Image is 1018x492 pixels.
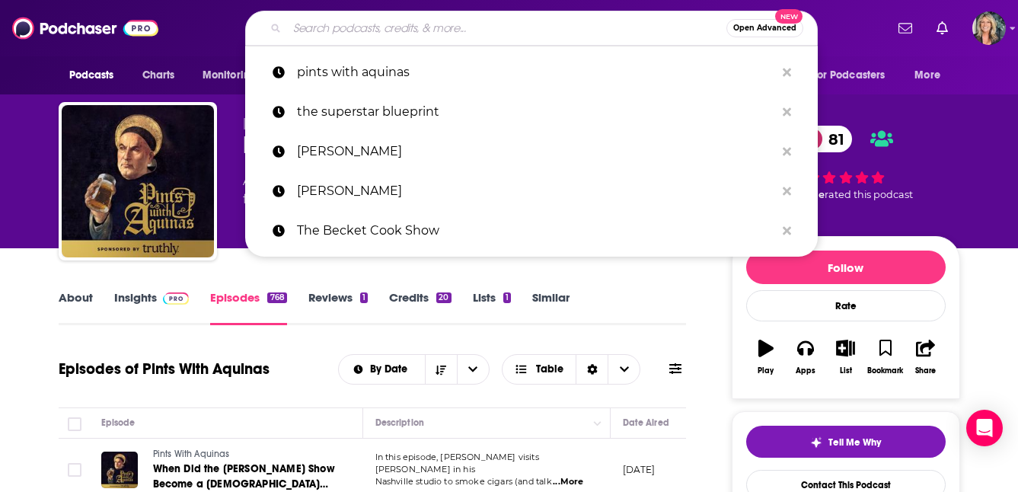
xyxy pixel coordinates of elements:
button: Share [905,330,945,385]
a: Charts [132,61,184,90]
p: Terri Savelle Foy [297,132,775,171]
a: Episodes768 [210,290,286,325]
a: Pints With Aquinas [153,448,336,462]
button: open menu [457,355,489,384]
span: In this episode, [PERSON_NAME] visits [PERSON_NAME] in his [375,452,539,474]
div: Episode [101,414,136,432]
div: Play [758,366,774,375]
a: Reviews1 [308,290,368,325]
img: tell me why sparkle [810,436,822,449]
a: [PERSON_NAME] [245,171,818,211]
span: Open Advanced [733,24,796,32]
a: [PERSON_NAME] [245,132,818,171]
p: pints with aquinas [297,53,775,92]
div: Bookmark [867,366,903,375]
button: List [825,330,865,385]
div: Sort Direction [576,355,608,384]
span: ...More [553,476,583,488]
a: The Becket Cook Show [245,211,818,251]
div: 1 [503,292,511,303]
span: Charts [142,65,175,86]
button: Column Actions [589,414,607,433]
button: open menu [192,61,276,90]
img: User Profile [972,11,1006,45]
span: Logged in as lisa.beech [972,11,1006,45]
div: 20 [436,292,451,303]
span: New [775,9,803,24]
a: InsightsPodchaser Pro [114,290,190,325]
a: Similar [532,290,570,325]
button: open menu [59,61,134,90]
span: Nashville studio to smoke cigars (and talk [375,476,552,487]
div: A weekly podcast [243,172,642,209]
a: About [59,290,93,325]
button: Show profile menu [972,11,1006,45]
span: By Date [370,364,413,375]
div: 1 [360,292,368,303]
div: Share [915,366,936,375]
a: 81 [798,126,852,152]
h2: Choose List sort [338,354,490,385]
span: Podcasts [69,65,114,86]
span: Toggle select row [68,463,81,477]
span: Table [536,364,563,375]
img: Podchaser - Follow, Share and Rate Podcasts [12,14,158,43]
span: Tell Me Why [828,436,881,449]
p: the superstar blueprint [297,92,775,132]
a: Show notifications dropdown [930,15,954,41]
span: Monitoring [203,65,257,86]
span: More [914,65,940,86]
a: pints with aquinas [245,53,818,92]
button: open menu [803,61,908,90]
p: The Becket Cook Show [297,211,775,251]
div: Apps [796,366,815,375]
a: the superstar blueprint [245,92,818,132]
button: open menu [904,61,959,90]
div: 768 [267,292,286,303]
p: [DATE] [623,463,656,476]
div: List [840,366,852,375]
img: Podchaser Pro [163,292,190,305]
div: Search podcasts, credits, & more... [245,11,818,46]
div: Rate [746,290,946,321]
h1: Episodes of Pints With Aquinas [59,359,270,379]
span: rated this podcast [825,189,913,200]
p: Jennie Allen [297,171,775,211]
div: Description [375,414,424,432]
button: Choose View [502,354,641,385]
button: Open AdvancedNew [726,19,803,37]
a: Show notifications dropdown [892,15,918,41]
a: Credits20 [389,290,451,325]
span: featuring [243,190,642,209]
button: Bookmark [866,330,905,385]
div: Open Intercom Messenger [966,410,1003,446]
input: Search podcasts, credits, & more... [287,16,726,40]
a: Lists1 [473,290,511,325]
span: [PERSON_NAME] [243,116,352,130]
button: Play [746,330,786,385]
button: Sort Direction [425,355,457,384]
img: Pints With Aquinas [62,105,214,257]
span: 81 [813,126,852,152]
a: When Did the [PERSON_NAME] Show Become a [DEMOGRAPHIC_DATA] Apologetics Channel? ([PERSON_NAME]) ... [153,462,336,492]
div: 81 6 peoplerated this podcast [732,116,960,210]
span: For Podcasters [812,65,886,86]
div: Date Aired [623,414,669,432]
button: open menu [339,364,425,375]
button: tell me why sparkleTell Me Why [746,426,946,458]
button: Apps [786,330,825,385]
button: Follow [746,251,946,284]
span: Pints With Aquinas [153,449,230,459]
